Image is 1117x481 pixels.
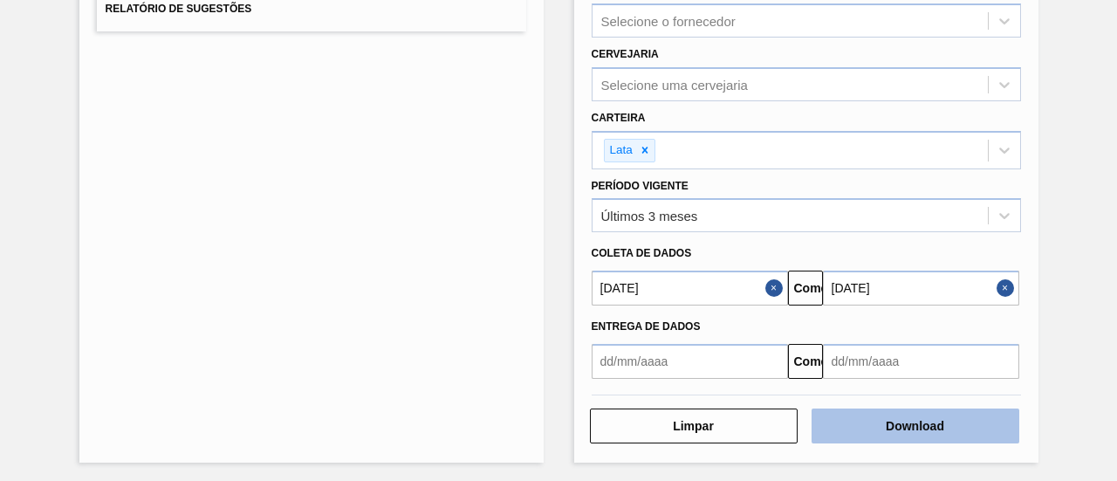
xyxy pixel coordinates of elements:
font: Lata [610,143,633,156]
font: Últimos 3 meses [601,209,698,223]
button: Comeu [788,344,823,379]
font: Comeu [794,354,835,368]
font: Entrega de dados [592,320,701,333]
font: Cervejaria [592,48,659,60]
button: Fechar [765,271,788,306]
input: dd/mm/aaaa [823,271,1019,306]
font: Carteira [592,112,646,124]
font: Limpar [673,419,714,433]
button: Download [812,409,1019,443]
button: Comeu [788,271,823,306]
font: Coleta de dados [592,247,692,259]
font: Comeu [794,281,835,295]
font: Relatório de Sugestões [106,3,252,16]
button: Limpar [590,409,798,443]
button: Close [997,271,1019,306]
font: Download [886,419,944,433]
input: dd/mm/aaaa [592,344,788,379]
input: dd/mm/aaaa [592,271,788,306]
font: Período Vigente [592,180,689,192]
font: Selecione uma cervejaria [601,77,748,92]
input: dd/mm/aaaa [823,344,1019,379]
font: Selecione o fornecedor [601,14,736,29]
